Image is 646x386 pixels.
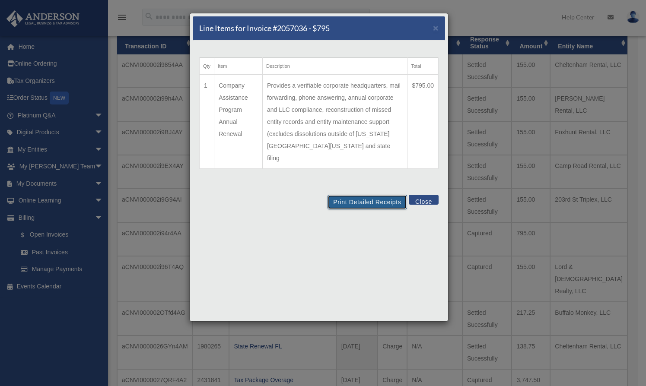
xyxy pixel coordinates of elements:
button: Close [409,195,439,205]
h5: Line Items for Invoice #2057036 - $795 [199,23,330,34]
th: Description [262,58,407,75]
th: Qty [200,58,214,75]
button: Print Detailed Receipts [328,195,407,209]
td: Provides a verifiable corporate headquarters, mail forwarding, phone answering, annual corporate ... [262,75,407,169]
td: 1 [200,75,214,169]
td: Company Assistance Program Annual Renewal [214,75,263,169]
th: Item [214,58,263,75]
td: $795.00 [407,75,439,169]
span: × [433,23,439,33]
th: Total [407,58,439,75]
button: Close [433,23,439,32]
